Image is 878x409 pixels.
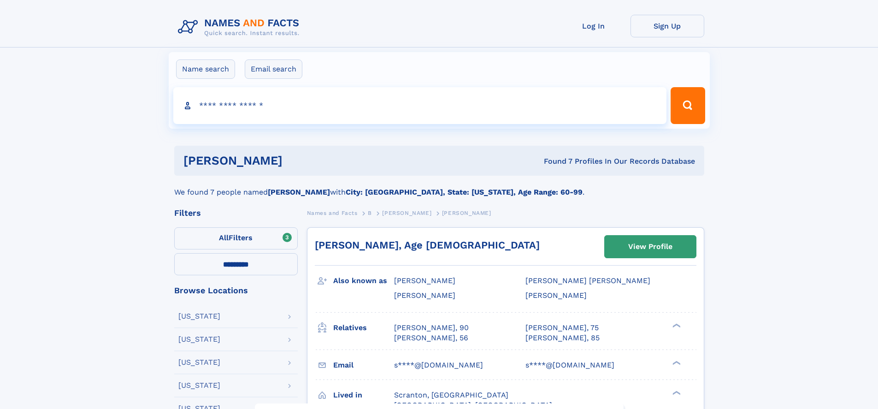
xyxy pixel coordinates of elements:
[394,291,455,300] span: [PERSON_NAME]
[368,207,372,219] a: B
[525,333,600,343] a: [PERSON_NAME], 85
[442,210,491,216] span: [PERSON_NAME]
[178,359,220,366] div: [US_STATE]
[394,323,469,333] a: [PERSON_NAME], 90
[178,336,220,343] div: [US_STATE]
[525,276,650,285] span: [PERSON_NAME] [PERSON_NAME]
[333,273,394,289] h3: Also known as
[605,236,696,258] a: View Profile
[315,239,540,251] a: [PERSON_NAME], Age [DEMOGRAPHIC_DATA]
[176,59,235,79] label: Name search
[631,15,704,37] a: Sign Up
[245,59,302,79] label: Email search
[382,207,431,219] a: [PERSON_NAME]
[670,360,681,366] div: ❯
[174,15,307,40] img: Logo Names and Facts
[173,87,667,124] input: search input
[174,176,704,198] div: We found 7 people named with .
[394,391,508,399] span: Scranton, [GEOGRAPHIC_DATA]
[557,15,631,37] a: Log In
[174,227,298,249] label: Filters
[382,210,431,216] span: [PERSON_NAME]
[333,320,394,336] h3: Relatives
[670,390,681,396] div: ❯
[394,333,468,343] a: [PERSON_NAME], 56
[394,276,455,285] span: [PERSON_NAME]
[183,155,413,166] h1: [PERSON_NAME]
[525,291,587,300] span: [PERSON_NAME]
[178,382,220,389] div: [US_STATE]
[368,210,372,216] span: B
[333,357,394,373] h3: Email
[178,313,220,320] div: [US_STATE]
[307,207,358,219] a: Names and Facts
[268,188,330,196] b: [PERSON_NAME]
[333,387,394,403] h3: Lived in
[219,233,229,242] span: All
[174,286,298,295] div: Browse Locations
[174,209,298,217] div: Filters
[525,323,599,333] a: [PERSON_NAME], 75
[346,188,583,196] b: City: [GEOGRAPHIC_DATA], State: [US_STATE], Age Range: 60-99
[628,236,672,257] div: View Profile
[670,322,681,328] div: ❯
[671,87,705,124] button: Search Button
[413,156,695,166] div: Found 7 Profiles In Our Records Database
